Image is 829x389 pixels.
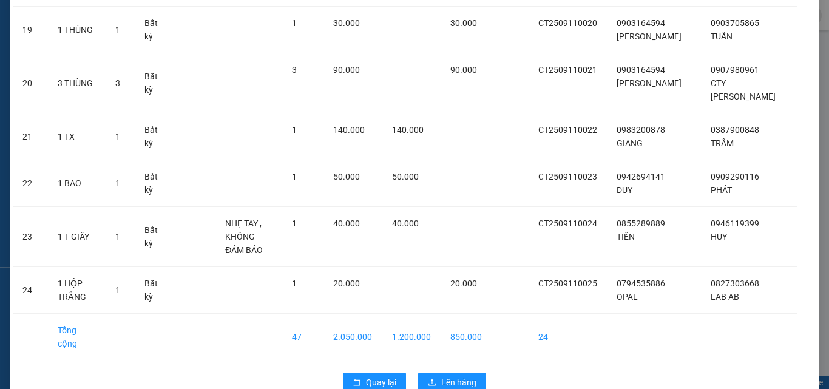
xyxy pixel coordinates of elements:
[13,53,48,113] td: 20
[115,78,120,88] span: 3
[225,218,263,255] span: NHẸ TAY , KHÔNG ĐẢM BẢO
[450,65,477,75] span: 90.000
[711,292,739,302] span: LAB AB
[135,160,173,207] td: Bất kỳ
[135,53,173,113] td: Bất kỳ
[711,218,759,228] span: 0946119399
[617,172,665,181] span: 0942694141
[135,113,173,160] td: Bất kỳ
[292,65,297,75] span: 3
[115,285,120,295] span: 1
[392,218,419,228] span: 40.000
[13,267,48,314] td: 24
[711,78,776,101] span: CTY [PERSON_NAME]
[366,376,396,389] span: Quay lại
[292,125,297,135] span: 1
[617,125,665,135] span: 0983200878
[13,7,48,53] td: 19
[441,376,476,389] span: Lên hàng
[529,314,607,360] td: 24
[292,18,297,28] span: 1
[115,25,120,35] span: 1
[333,65,360,75] span: 90.000
[333,125,365,135] span: 140.000
[135,7,173,53] td: Bất kỳ
[115,232,120,242] span: 1
[48,7,106,53] td: 1 THÙNG
[48,113,106,160] td: 1 TX
[538,279,597,288] span: CT2509110025
[617,18,665,28] span: 0903164594
[617,232,635,242] span: TIẾN
[353,378,361,388] span: rollback
[392,125,424,135] span: 140.000
[711,18,759,28] span: 0903705865
[323,314,382,360] td: 2.050.000
[333,279,360,288] span: 20.000
[617,32,682,41] span: [PERSON_NAME]
[292,172,297,181] span: 1
[382,314,441,360] td: 1.200.000
[333,218,360,228] span: 40.000
[617,292,638,302] span: OPAL
[711,65,759,75] span: 0907980961
[711,32,733,41] span: TUẤN
[617,78,682,88] span: [PERSON_NAME]
[617,218,665,228] span: 0855289889
[617,279,665,288] span: 0794535886
[538,172,597,181] span: CT2509110023
[13,207,48,267] td: 23
[450,279,477,288] span: 20.000
[711,125,759,135] span: 0387900848
[711,279,759,288] span: 0827303668
[538,218,597,228] span: CT2509110024
[538,18,597,28] span: CT2509110020
[48,53,106,113] td: 3 THÙNG
[115,178,120,188] span: 1
[282,314,323,360] td: 47
[333,18,360,28] span: 30.000
[135,267,173,314] td: Bất kỳ
[292,279,297,288] span: 1
[115,132,120,141] span: 1
[48,207,106,267] td: 1 T GIẤY
[48,267,106,314] td: 1 HỘP TRẮNG
[711,172,759,181] span: 0909290116
[13,160,48,207] td: 22
[617,138,643,148] span: GIANG
[450,18,477,28] span: 30.000
[441,314,492,360] td: 850.000
[48,314,106,360] td: Tổng cộng
[538,65,597,75] span: CT2509110021
[292,218,297,228] span: 1
[135,207,173,267] td: Bất kỳ
[333,172,360,181] span: 50.000
[711,138,734,148] span: TRÂM
[617,65,665,75] span: 0903164594
[392,172,419,181] span: 50.000
[13,113,48,160] td: 21
[617,185,632,195] span: DUY
[538,125,597,135] span: CT2509110022
[711,232,727,242] span: HUY
[711,185,732,195] span: PHÁT
[48,160,106,207] td: 1 BAO
[428,378,436,388] span: upload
